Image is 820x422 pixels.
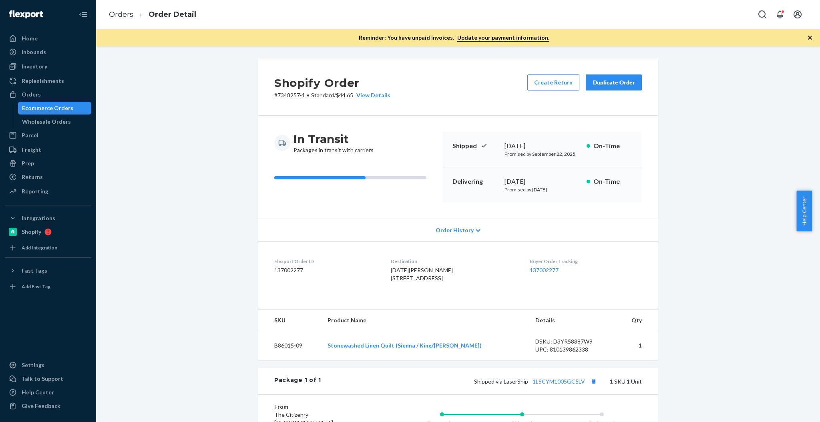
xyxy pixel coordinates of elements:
div: Add Integration [22,244,57,251]
button: Create Return [527,74,579,90]
dd: 137002277 [274,266,378,274]
div: Shopify [22,228,41,236]
button: Open Search Box [754,6,770,22]
a: Update your payment information. [457,34,549,42]
button: Give Feedback [5,400,91,412]
p: On-Time [593,177,632,186]
a: 1LSCYM1005GC5LV [533,378,585,385]
button: Fast Tags [5,264,91,277]
a: Order Detail [149,10,196,19]
div: DSKU: D3YR58387W9 [535,338,611,346]
div: Home [22,34,38,42]
a: Add Fast Tag [5,280,91,293]
a: Ecommerce Orders [18,102,92,115]
button: Copy tracking number [588,376,599,386]
div: Inventory [22,62,47,70]
dt: Buyer Order Tracking [530,258,642,265]
p: Reminder: You have unpaid invoices. [359,34,549,42]
span: • [307,92,310,98]
img: Flexport logo [9,10,43,18]
div: Settings [22,361,44,369]
a: Settings [5,359,91,372]
div: Fast Tags [22,267,47,275]
div: Integrations [22,214,55,222]
dt: From [274,403,370,411]
div: UPC: 810139862338 [535,346,611,354]
p: On-Time [593,141,632,151]
a: Home [5,32,91,45]
div: Inbounds [22,48,46,56]
div: Package 1 of 1 [274,376,321,386]
button: Talk to Support [5,372,91,385]
span: Order History [436,226,474,234]
a: Wholesale Orders [18,115,92,128]
td: B86015-09 [258,331,321,360]
div: Replenishments [22,77,64,85]
div: Returns [22,173,43,181]
span: Shipped via LaserShip [474,378,599,385]
a: Stonewashed Linen Quilt (Sienna / King/[PERSON_NAME]) [328,342,482,349]
a: Inventory [5,60,91,73]
iframe: Opens a widget where you can chat to one of our agents [769,398,812,418]
div: Help Center [22,388,54,396]
button: Open notifications [772,6,788,22]
a: Replenishments [5,74,91,87]
a: Prep [5,157,91,170]
button: Integrations [5,212,91,225]
div: [DATE] [504,141,580,151]
a: Orders [109,10,133,19]
button: View Details [353,91,390,99]
div: [DATE] [504,177,580,186]
a: Returns [5,171,91,183]
a: Inbounds [5,46,91,58]
th: Qty [617,310,658,331]
p: Promised by September 22, 2025 [504,151,580,157]
div: Duplicate Order [593,78,635,86]
div: Packages in transit with carriers [293,132,374,154]
h3: In Transit [293,132,374,146]
div: Orders [22,90,41,98]
th: SKU [258,310,321,331]
a: Shopify [5,225,91,238]
span: [DATE][PERSON_NAME] [STREET_ADDRESS] [391,267,453,281]
a: Parcel [5,129,91,142]
div: Wholesale Orders [22,118,71,126]
div: Reporting [22,187,48,195]
div: Give Feedback [22,402,60,410]
div: Ecommerce Orders [22,104,73,112]
a: Freight [5,143,91,156]
th: Details [529,310,617,331]
button: Duplicate Order [586,74,642,90]
a: 137002277 [530,267,559,273]
button: Close Navigation [75,6,91,22]
p: # 7348257-1 / $44.65 [274,91,390,99]
div: Talk to Support [22,375,63,383]
div: Parcel [22,131,38,139]
a: Help Center [5,386,91,399]
th: Product Name [321,310,529,331]
dt: Destination [391,258,517,265]
p: Shipped [452,141,498,151]
p: Promised by [DATE] [504,186,580,193]
a: Orders [5,88,91,101]
div: Add Fast Tag [22,283,50,290]
td: 1 [617,331,658,360]
h2: Shopify Order [274,74,390,91]
a: Reporting [5,185,91,198]
div: Freight [22,146,41,154]
dt: Flexport Order ID [274,258,378,265]
p: Delivering [452,177,498,186]
div: Prep [22,159,34,167]
a: Add Integration [5,241,91,254]
div: 1 SKU 1 Unit [321,376,642,386]
ol: breadcrumbs [102,3,203,26]
span: Standard [311,92,334,98]
button: Help Center [796,191,812,231]
button: Open account menu [790,6,806,22]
